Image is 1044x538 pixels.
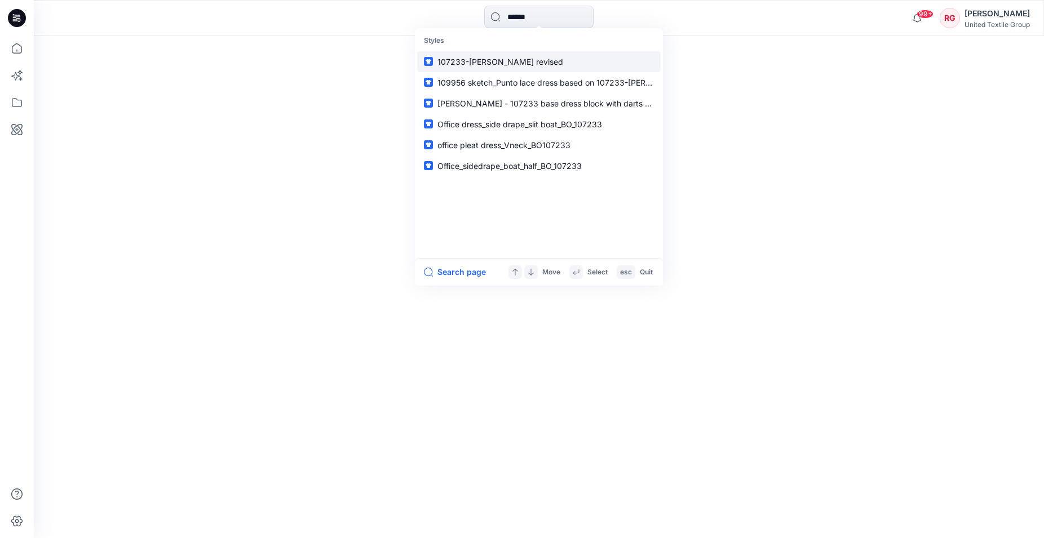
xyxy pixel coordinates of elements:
[587,266,608,278] p: Select
[424,265,486,279] button: Search page
[640,266,653,278] p: Quit
[917,10,934,19] span: 99+
[417,72,661,93] a: 109956 sketch_Punto lace dress based on 107233-[PERSON_NAME]
[965,20,1030,29] div: United Textile Group
[417,51,661,72] a: 107233-[PERSON_NAME] revised
[965,7,1030,20] div: [PERSON_NAME]
[620,266,632,278] p: esc
[437,140,570,150] span: office pleat dress_Vneck_BO107233
[437,78,693,87] span: 109956 sketch_Punto lace dress based on 107233-[PERSON_NAME]
[437,57,563,66] span: 107233-[PERSON_NAME] revised
[437,161,582,171] span: Office_sidedrape_boat_half_BO_107233
[417,135,661,155] a: office pleat dress_Vneck_BO107233
[417,30,661,51] p: Styles
[542,266,560,278] p: Move
[437,119,602,129] span: Office dress_side drape_slit boat_BO_107233
[437,99,673,108] span: [PERSON_NAME] - 107233 base dress block with darts PUNTO
[940,8,960,28] div: RG
[417,93,661,114] a: [PERSON_NAME] - 107233 base dress block with darts PUNTO
[417,155,661,176] a: Office_sidedrape_boat_half_BO_107233
[417,114,661,135] a: Office dress_side drape_slit boat_BO_107233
